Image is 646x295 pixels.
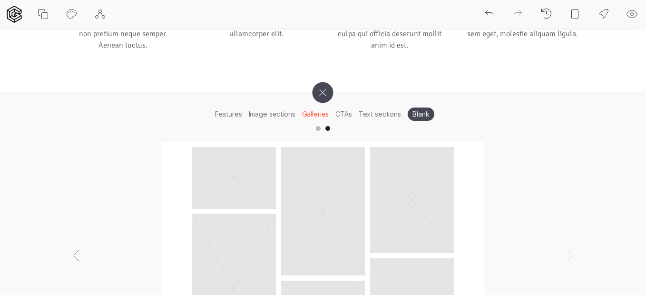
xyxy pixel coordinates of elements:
[333,17,447,51] p: Lorem ipsum dolor sit amet, conse culpa qui officia deserunt mollit anim id est.
[355,107,404,121] li: Text sections
[540,8,552,21] div: Backups
[299,107,333,121] li: Galleries
[408,108,434,121] li: Blank
[332,107,355,121] li: CTAs
[66,17,180,51] p: Proin hendrerit mi eu enim cursus, non pretium neque semper. Aenean luctus.
[245,107,299,121] li: Image sections
[212,107,245,121] li: Features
